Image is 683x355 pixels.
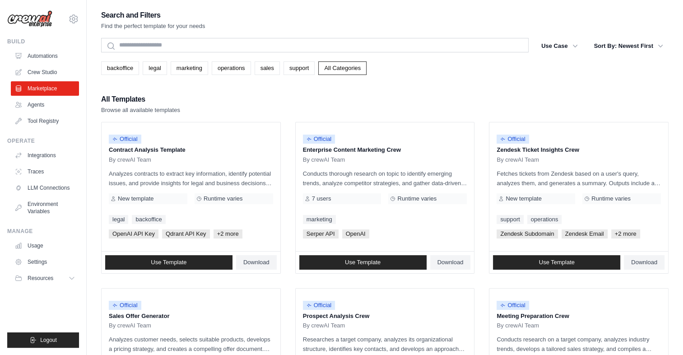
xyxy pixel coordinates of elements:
span: Official [109,135,141,144]
p: Meeting Preparation Crew [497,312,661,321]
span: Use Template [151,259,186,266]
a: Use Template [493,255,620,270]
a: Settings [11,255,79,269]
span: Official [497,301,529,310]
a: Download [624,255,664,270]
span: By crewAI Team [497,156,539,163]
a: support [283,61,315,75]
a: legal [143,61,167,75]
span: OpenAI API Key [109,229,158,238]
a: Download [430,255,471,270]
p: Zendesk Ticket Insights Crew [497,145,661,154]
span: Qdrant API Key [162,229,210,238]
span: Official [303,135,335,144]
span: Runtime varies [204,195,243,202]
a: marketing [171,61,208,75]
p: Enterprise Content Marketing Crew [303,145,467,154]
a: Use Template [105,255,232,270]
span: New template [118,195,153,202]
a: Tool Registry [11,114,79,128]
p: Contract Analysis Template [109,145,273,154]
span: Use Template [345,259,381,266]
p: Fetches tickets from Zendesk based on a user's query, analyzes them, and generates a summary. Out... [497,169,661,188]
a: Integrations [11,148,79,163]
a: Use Template [299,255,427,270]
a: All Categories [318,61,367,75]
a: Crew Studio [11,65,79,79]
h2: All Templates [101,93,180,106]
a: backoffice [101,61,139,75]
button: Resources [11,271,79,285]
span: +2 more [611,229,640,238]
span: Logout [40,336,57,344]
p: Conducts research on a target company, analyzes industry trends, develops a tailored sales strate... [497,335,661,354]
button: Logout [7,332,79,348]
p: Researches a target company, analyzes its organizational structure, identifies key contacts, and ... [303,335,467,354]
span: By crewAI Team [109,322,151,329]
p: Find the perfect template for your needs [101,22,205,31]
p: Conducts thorough research on topic to identify emerging trends, analyze competitor strategies, a... [303,169,467,188]
p: Sales Offer Generator [109,312,273,321]
span: +2 more [214,229,242,238]
button: Use Case [536,38,583,54]
span: Download [243,259,269,266]
span: Resources [28,275,53,282]
span: Zendesk Subdomain [497,229,558,238]
a: legal [109,215,128,224]
a: Usage [11,238,79,253]
a: operations [527,215,562,224]
span: By crewAI Team [303,156,345,163]
p: Analyzes customer needs, selects suitable products, develops a pricing strategy, and creates a co... [109,335,273,354]
span: By crewAI Team [109,156,151,163]
span: New template [506,195,541,202]
a: operations [212,61,251,75]
div: Manage [7,228,79,235]
span: Use Template [539,259,575,266]
a: LLM Connections [11,181,79,195]
button: Sort By: Newest First [589,38,669,54]
img: Logo [7,10,52,28]
span: Serper API [303,229,339,238]
h2: Search and Filters [101,9,205,22]
a: Download [236,255,277,270]
span: Official [497,135,529,144]
span: By crewAI Team [497,322,539,329]
span: Zendesk Email [562,229,608,238]
span: Official [303,301,335,310]
a: support [497,215,523,224]
span: Runtime varies [397,195,437,202]
span: Download [437,259,464,266]
span: Official [109,301,141,310]
div: Operate [7,137,79,145]
a: Automations [11,49,79,63]
a: Marketplace [11,81,79,96]
p: Analyzes contracts to extract key information, identify potential issues, and provide insights fo... [109,169,273,188]
div: Build [7,38,79,45]
span: OpenAI [342,229,369,238]
a: Environment Variables [11,197,79,219]
span: Runtime varies [591,195,631,202]
a: Agents [11,98,79,112]
span: Download [631,259,657,266]
a: Traces [11,164,79,179]
p: Prospect Analysis Crew [303,312,467,321]
a: backoffice [132,215,165,224]
a: sales [255,61,280,75]
a: marketing [303,215,336,224]
span: 7 users [312,195,331,202]
p: Browse all available templates [101,106,180,115]
span: By crewAI Team [303,322,345,329]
